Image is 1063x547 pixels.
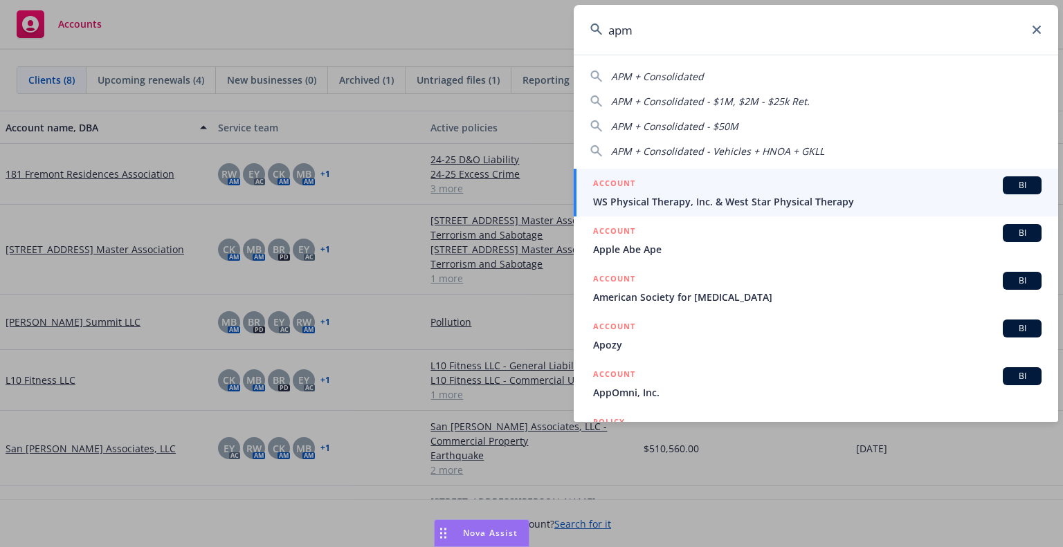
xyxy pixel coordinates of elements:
[574,407,1058,467] a: POLICY
[1008,370,1036,382] span: BI
[593,385,1042,400] span: AppOmni, Inc.
[434,519,529,547] button: Nova Assist
[1008,227,1036,239] span: BI
[1008,179,1036,192] span: BI
[593,415,625,429] h5: POLICY
[593,367,635,384] h5: ACCOUNT
[574,216,1058,264] a: ACCOUNTBIApple Abe Ape
[611,120,738,133] span: APM + Consolidated - $50M
[593,194,1042,209] span: WS Physical Therapy, Inc. & West Star Physical Therapy
[611,95,810,108] span: APM + Consolidated - $1M, $2M - $25k Ret.
[463,527,518,539] span: Nova Assist
[1008,275,1036,287] span: BI
[593,319,635,336] h5: ACCOUNT
[593,290,1042,304] span: American Society for [MEDICAL_DATA]
[593,176,635,193] h5: ACCOUNT
[574,5,1058,55] input: Search...
[1008,322,1036,335] span: BI
[574,360,1058,407] a: ACCOUNTBIAppOmni, Inc.
[593,272,635,288] h5: ACCOUNT
[611,145,824,158] span: APM + Consolidated - Vehicles + HNOA + GKLL
[611,70,704,83] span: APM + Consolidated
[593,337,1042,352] span: Apozy
[574,312,1058,360] a: ACCOUNTBIApozy
[435,520,452,546] div: Drag to move
[593,224,635,241] h5: ACCOUNT
[574,264,1058,312] a: ACCOUNTBIAmerican Society for [MEDICAL_DATA]
[574,169,1058,216] a: ACCOUNTBIWS Physical Therapy, Inc. & West Star Physical Therapy
[593,242,1042,257] span: Apple Abe Ape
